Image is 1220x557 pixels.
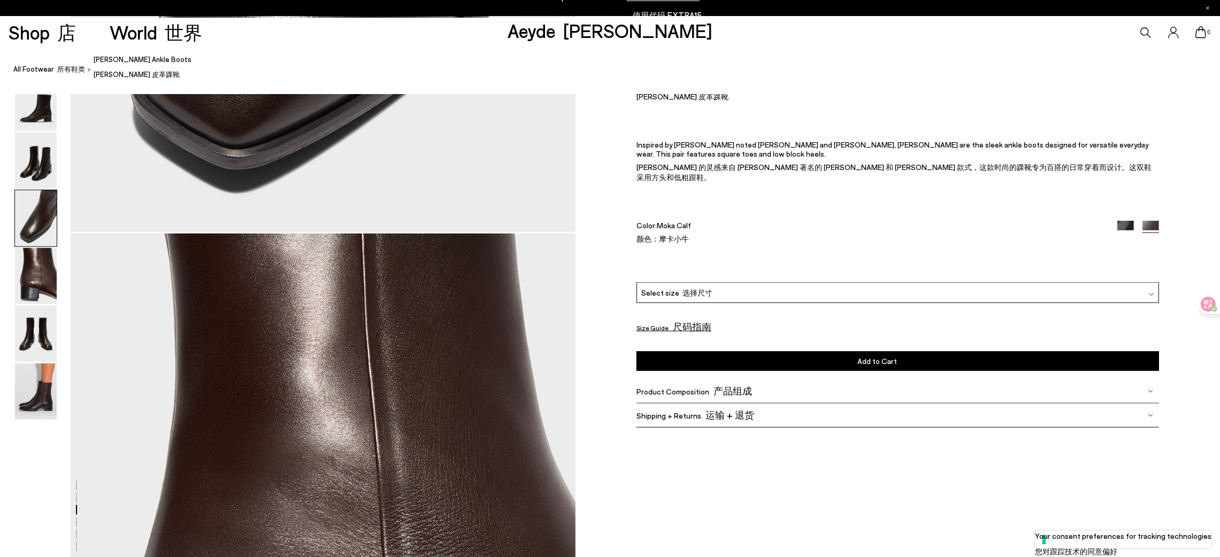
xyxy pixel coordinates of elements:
[1149,292,1154,297] img: svg%3E
[15,363,57,420] img: Lee Leather Ankle Boots - Image 6
[636,408,754,422] span: Shipping + Returns
[636,320,711,334] button: Size Guide 尺码指南
[57,64,85,73] font: 所有鞋类
[713,385,752,397] font: 产品组成
[13,63,85,74] a: All Footwear 所有鞋类
[636,221,1101,249] div: Color:
[641,287,712,298] span: Select size
[110,23,202,42] a: World 世界
[1195,26,1206,38] a: 0
[94,53,191,84] span: [PERSON_NAME] Ankle Boots
[636,92,728,101] font: [PERSON_NAME] 皮革踝靴
[657,221,691,230] span: Moka Calf
[1035,530,1211,548] button: Your consent preferences for tracking technologies您对跟踪技术的同意偏好
[1148,389,1153,394] img: svg%3E
[57,21,76,43] font: 店
[1148,413,1153,418] img: svg%3E
[1206,29,1211,35] span: 0
[508,19,712,42] a: Aeyde [PERSON_NAME]
[165,21,202,43] font: 世界
[636,140,1159,182] span: Inspired by [PERSON_NAME] noted [PERSON_NAME] and [PERSON_NAME], [PERSON_NAME] are the sleek ankl...
[633,10,702,20] span: Navigate to /collections/ss25-final-sizes
[636,234,689,243] font: 颜色：
[13,45,1220,94] nav: breadcrumb
[15,248,57,304] img: Lee Leather Ankle Boots - Image 4
[9,23,76,42] a: Shop 店
[705,409,754,421] font: 运输 + 退货
[900,357,938,366] font: 加入购物车
[1035,547,1117,556] font: 您对跟踪技术的同意偏好
[659,234,689,243] span: 摩卡小牛
[15,133,57,189] img: Lee Leather Ankle Boots - Image 2
[636,351,1159,371] button: Add to Cart 加入购物车
[673,320,711,332] font: 尺码指南
[636,384,752,398] span: Product Composition
[563,19,712,42] font: [PERSON_NAME]
[857,357,938,366] span: Add to Cart
[15,306,57,362] img: Lee Leather Ankle Boots - Image 5
[15,75,57,131] img: Lee Leather Ankle Boots - Image 1
[636,163,1152,182] font: [PERSON_NAME] 的灵感来自 [PERSON_NAME] 著名的 [PERSON_NAME] 和 [PERSON_NAME] 款式，这款时尚的踝靴专为百搭的日常穿着而设计。这双鞋采用方...
[518,9,702,20] font: 最终尺寸 |额外 15% 折扣
[94,70,180,79] font: [PERSON_NAME] 皮革踝靴
[682,288,712,297] font: 选择尺寸
[15,190,57,246] img: Lee Leather Ankle Boots - Image 3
